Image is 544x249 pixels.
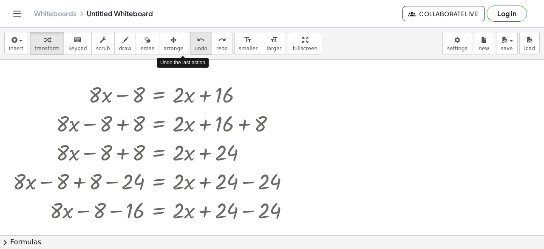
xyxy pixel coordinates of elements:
[216,46,228,52] span: redo
[479,46,489,52] span: new
[234,32,262,55] button: format_sizesmaller
[136,32,159,55] button: erase
[212,32,232,55] button: redoredo
[10,7,24,20] button: Toggle navigation
[410,10,478,17] span: Collaborate Live
[164,46,184,52] span: arrange
[262,32,286,55] button: format_sizelarger
[244,35,252,45] i: format_size
[74,35,82,45] i: keyboard
[34,46,59,52] span: transform
[64,32,92,55] button: keyboardkeypad
[474,32,494,55] button: new
[239,46,258,52] span: smaller
[496,32,518,55] button: save
[195,46,207,52] span: undo
[140,46,154,52] span: erase
[442,32,472,55] button: settings
[91,32,115,55] button: scrub
[96,46,110,52] span: scrub
[9,46,23,52] span: insert
[519,32,540,55] button: load
[34,9,76,18] a: Whiteboards
[68,46,87,52] span: keypad
[292,46,317,52] span: fullscreen
[402,6,485,21] button: Collaborate Live
[114,32,136,55] button: draw
[218,35,226,45] i: redo
[159,32,188,55] button: arrange
[119,46,132,52] span: draw
[288,32,322,55] button: fullscreen
[270,35,278,45] i: format_size
[30,32,64,55] button: transform
[447,46,467,52] span: settings
[157,58,209,68] div: Undo the last action
[197,35,205,45] i: undo
[524,46,535,52] span: load
[487,6,527,22] button: Log in
[190,32,212,55] button: undoundo
[4,32,28,55] button: insert
[501,46,513,52] span: save
[266,46,281,52] span: larger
